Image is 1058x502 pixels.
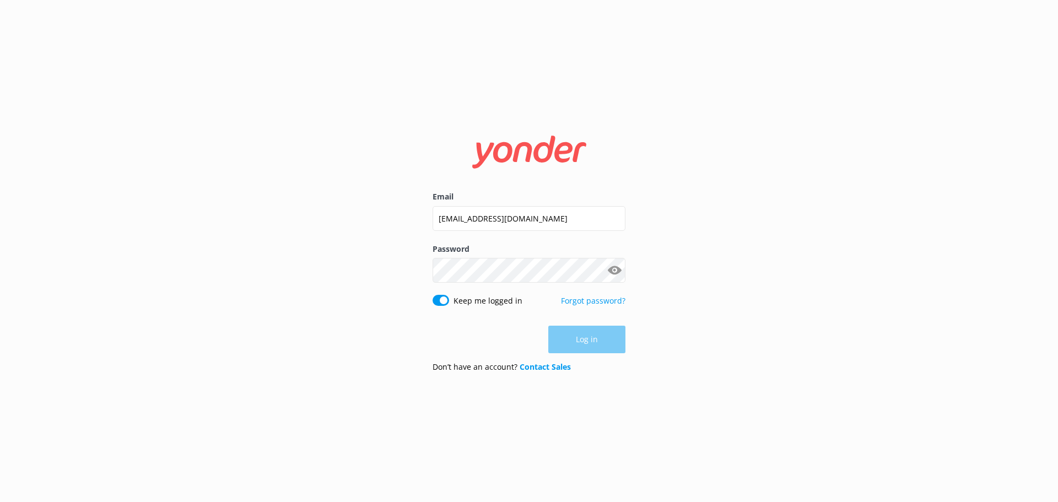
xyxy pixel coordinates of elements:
button: Show password [603,260,625,282]
input: user@emailaddress.com [433,206,625,231]
label: Password [433,243,625,255]
a: Forgot password? [561,295,625,306]
label: Keep me logged in [454,295,522,307]
label: Email [433,191,625,203]
a: Contact Sales [520,361,571,372]
p: Don’t have an account? [433,361,571,373]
